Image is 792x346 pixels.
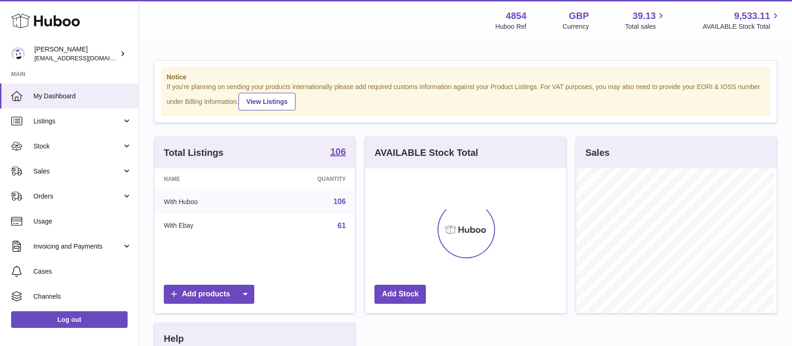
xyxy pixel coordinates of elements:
[496,22,527,31] div: Huboo Ref
[33,217,132,226] span: Usage
[625,22,666,31] span: Total sales
[155,214,260,238] td: With Ebay
[164,333,184,345] h3: Help
[506,10,527,22] strong: 4854
[164,147,224,159] h3: Total Listings
[33,167,122,176] span: Sales
[330,147,346,156] strong: 106
[586,147,610,159] h3: Sales
[334,198,346,205] a: 106
[33,292,132,301] span: Channels
[330,147,346,158] a: 106
[155,168,260,190] th: Name
[33,92,132,101] span: My Dashboard
[33,117,122,126] span: Listings
[11,311,128,328] a: Log out
[33,267,132,276] span: Cases
[632,10,656,22] span: 39.13
[702,10,781,31] a: 9,533.11 AVAILABLE Stock Total
[569,10,589,22] strong: GBP
[167,73,765,82] strong: Notice
[34,45,118,63] div: [PERSON_NAME]
[625,10,666,31] a: 39.13 Total sales
[33,192,122,201] span: Orders
[702,22,781,31] span: AVAILABLE Stock Total
[260,168,355,190] th: Quantity
[33,242,122,251] span: Invoicing and Payments
[374,285,426,304] a: Add Stock
[338,222,346,230] a: 61
[34,54,136,62] span: [EMAIL_ADDRESS][DOMAIN_NAME]
[167,83,765,110] div: If you're planning on sending your products internationally please add required customs informati...
[563,22,589,31] div: Currency
[155,190,260,214] td: With Huboo
[164,285,254,304] a: Add products
[374,147,478,159] h3: AVAILABLE Stock Total
[238,93,296,110] a: View Listings
[11,47,25,61] img: jimleo21@yahoo.gr
[33,142,122,151] span: Stock
[734,10,770,22] span: 9,533.11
